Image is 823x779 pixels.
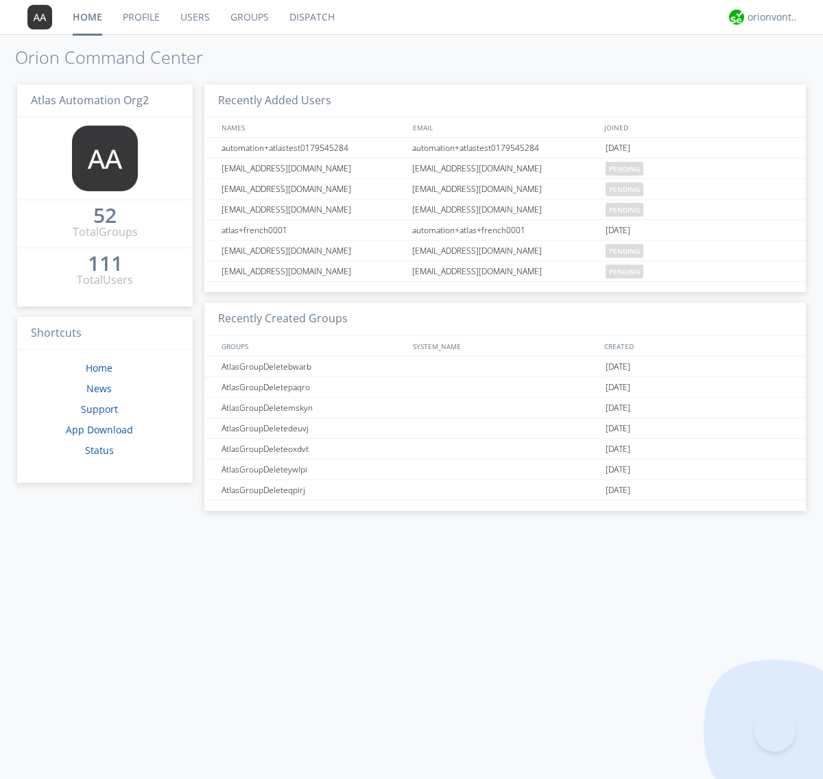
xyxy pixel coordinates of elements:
a: 52 [93,208,117,224]
span: [DATE] [606,398,630,418]
img: 29d36aed6fa347d5a1537e7736e6aa13 [729,10,744,25]
a: [EMAIL_ADDRESS][DOMAIN_NAME][EMAIL_ADDRESS][DOMAIN_NAME]pending [204,179,806,200]
span: pending [606,203,643,217]
div: AtlasGroupDeletemskyn [218,398,408,418]
a: AtlasGroupDeleteqpirj[DATE] [204,480,806,501]
a: AtlasGroupDeletedeuvj[DATE] [204,418,806,439]
img: 373638.png [27,5,52,29]
a: AtlasGroupDeletemskyn[DATE] [204,398,806,418]
span: [DATE] [606,377,630,398]
a: [EMAIL_ADDRESS][DOMAIN_NAME][EMAIL_ADDRESS][DOMAIN_NAME]pending [204,261,806,282]
span: [DATE] [606,480,630,501]
div: AtlasGroupDeleteoxdvt [218,439,408,459]
span: [DATE] [606,220,630,241]
img: 373638.png [72,125,138,191]
a: automation+atlastest0179545284automation+atlastest0179545284[DATE] [204,138,806,158]
span: pending [606,182,643,196]
a: AtlasGroupDeleteoxdvt[DATE] [204,439,806,459]
a: AtlasGroupDeleteywlpi[DATE] [204,459,806,480]
div: [EMAIL_ADDRESS][DOMAIN_NAME] [218,158,408,178]
a: Status [85,444,114,457]
div: orionvontas+atlas+automation+org2 [748,10,799,24]
iframe: Toggle Customer Support [754,710,796,752]
a: [EMAIL_ADDRESS][DOMAIN_NAME][EMAIL_ADDRESS][DOMAIN_NAME]pending [204,158,806,179]
div: automation+atlas+french0001 [409,220,602,240]
span: pending [606,265,643,278]
div: JOINED [601,117,793,137]
a: AtlasGroupDeletebwarb[DATE] [204,357,806,377]
div: Total Users [77,272,133,288]
div: SYSTEM_NAME [409,336,601,356]
a: Home [86,361,112,374]
div: [EMAIL_ADDRESS][DOMAIN_NAME] [218,261,408,281]
span: [DATE] [606,418,630,439]
div: [EMAIL_ADDRESS][DOMAIN_NAME] [218,241,408,261]
h3: Recently Created Groups [204,302,806,336]
a: [EMAIL_ADDRESS][DOMAIN_NAME][EMAIL_ADDRESS][DOMAIN_NAME]pending [204,200,806,220]
div: automation+atlastest0179545284 [218,138,408,158]
span: [DATE] [606,459,630,480]
span: pending [606,162,643,176]
div: GROUPS [218,336,406,356]
div: AtlasGroupDeleteywlpi [218,459,408,479]
div: AtlasGroupDeletepaqro [218,377,408,397]
div: NAMES [218,117,406,137]
a: 111 [88,256,123,272]
div: Total Groups [73,224,138,240]
a: AtlasGroupDeletepaqro[DATE] [204,377,806,398]
div: [EMAIL_ADDRESS][DOMAIN_NAME] [218,179,408,199]
div: [EMAIL_ADDRESS][DOMAIN_NAME] [218,200,408,219]
a: [EMAIL_ADDRESS][DOMAIN_NAME][EMAIL_ADDRESS][DOMAIN_NAME]pending [204,241,806,261]
div: EMAIL [409,117,601,137]
span: [DATE] [606,357,630,377]
div: 52 [93,208,117,222]
div: AtlasGroupDeletedeuvj [218,418,408,438]
a: App Download [66,423,133,436]
span: [DATE] [606,138,630,158]
h3: Recently Added Users [204,84,806,118]
div: atlas+french0001 [218,220,408,240]
h3: Shortcuts [17,317,193,350]
span: [DATE] [606,439,630,459]
div: [EMAIL_ADDRESS][DOMAIN_NAME] [409,200,602,219]
div: automation+atlastest0179545284 [409,138,602,158]
span: Atlas Automation Org2 [31,93,149,108]
a: atlas+french0001automation+atlas+french0001[DATE] [204,220,806,241]
div: [EMAIL_ADDRESS][DOMAIN_NAME] [409,179,602,199]
div: 111 [88,256,123,270]
a: Support [81,403,118,416]
span: pending [606,244,643,258]
div: [EMAIL_ADDRESS][DOMAIN_NAME] [409,261,602,281]
div: CREATED [601,336,793,356]
a: News [86,382,112,395]
div: [EMAIL_ADDRESS][DOMAIN_NAME] [409,158,602,178]
div: [EMAIL_ADDRESS][DOMAIN_NAME] [409,241,602,261]
div: AtlasGroupDeletebwarb [218,357,408,376]
div: AtlasGroupDeleteqpirj [218,480,408,500]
